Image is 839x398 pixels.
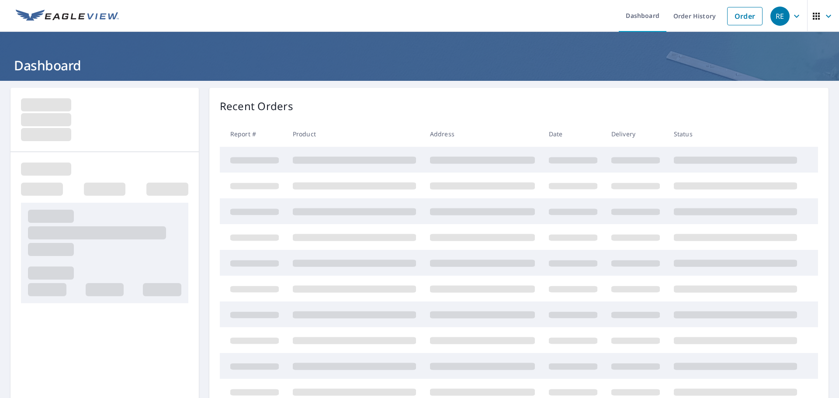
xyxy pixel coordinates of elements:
[770,7,790,26] div: RE
[10,56,829,74] h1: Dashboard
[542,121,604,147] th: Date
[16,10,119,23] img: EV Logo
[423,121,542,147] th: Address
[604,121,667,147] th: Delivery
[667,121,804,147] th: Status
[727,7,763,25] a: Order
[286,121,423,147] th: Product
[220,98,293,114] p: Recent Orders
[220,121,286,147] th: Report #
